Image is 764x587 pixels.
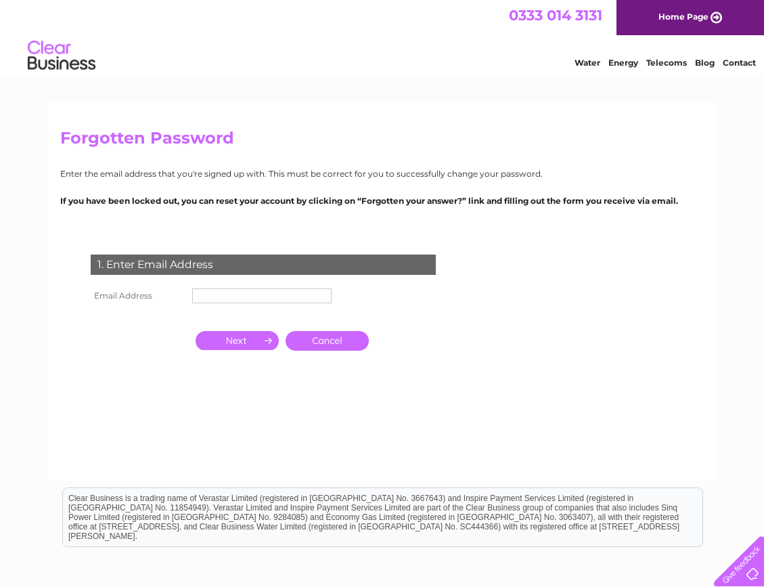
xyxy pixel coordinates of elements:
[91,255,436,275] div: 1. Enter Email Address
[60,129,704,154] h2: Forgotten Password
[60,167,704,180] p: Enter the email address that you're signed up with. This must be correct for you to successfully ...
[608,58,638,68] a: Energy
[87,285,189,307] th: Email Address
[60,194,704,207] p: If you have been locked out, you can reset your account by clicking on “Forgotten your answer?” l...
[286,331,369,351] a: Cancel
[723,58,756,68] a: Contact
[63,7,702,66] div: Clear Business is a trading name of Verastar Limited (registered in [GEOGRAPHIC_DATA] No. 3667643...
[646,58,687,68] a: Telecoms
[509,7,602,24] a: 0333 014 3131
[695,58,715,68] a: Blog
[575,58,600,68] a: Water
[27,35,96,77] img: logo.png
